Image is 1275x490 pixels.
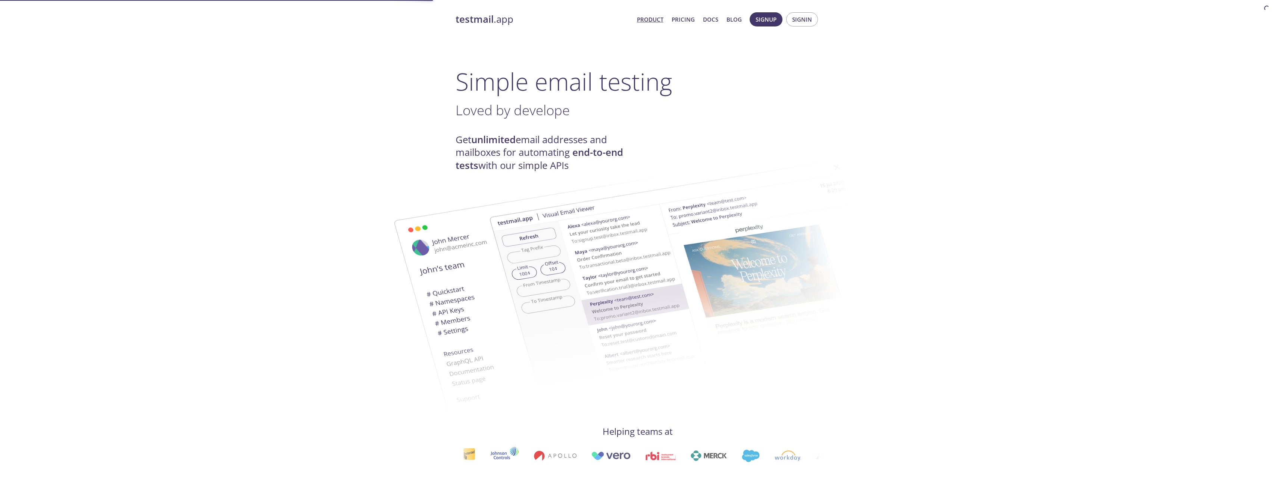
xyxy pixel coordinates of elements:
img: testmail-email-viewer [489,148,892,401]
a: Pricing [672,15,695,24]
button: Signin [786,12,818,26]
a: Product [637,15,663,24]
img: salesforce [739,450,757,462]
span: Loved by develope [456,101,570,119]
h4: Helping teams at [456,425,820,437]
img: vero [589,452,628,460]
img: rbi [643,452,673,460]
img: apollo [531,450,574,461]
img: merck [688,450,724,461]
h4: Get email addresses and mailboxes for automating with our simple APIs [456,134,638,172]
img: johnsoncontrols [488,447,516,465]
button: Signup [750,12,782,26]
span: Signup [756,15,776,24]
a: testmail.app [456,13,631,26]
strong: end-to-end tests [456,146,623,172]
h1: Simple email testing [456,67,820,96]
img: workday [772,450,799,461]
span: Signin [792,15,812,24]
strong: testmail [456,13,494,26]
strong: unlimited [471,133,516,146]
a: Blog [726,15,742,24]
a: Docs [703,15,718,24]
img: testmail-email-viewer [366,173,769,425]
